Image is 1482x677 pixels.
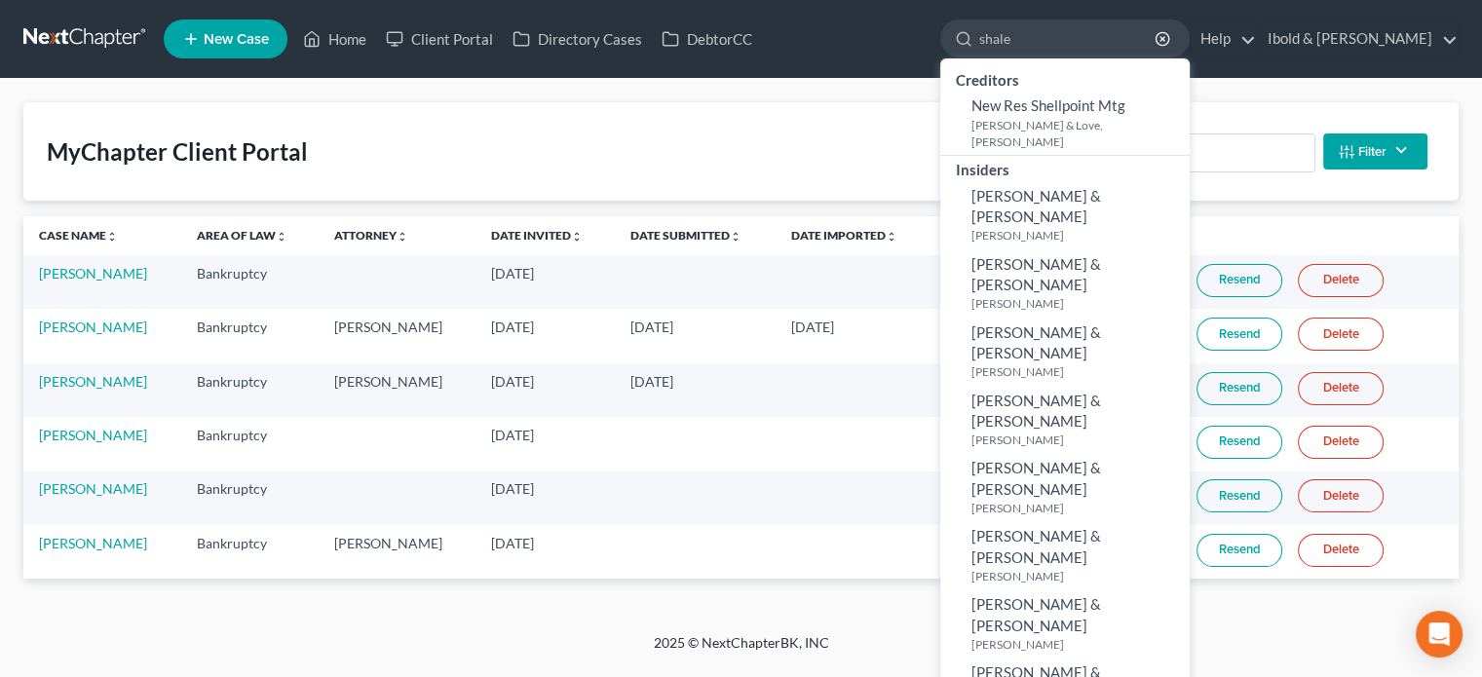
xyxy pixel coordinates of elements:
[39,427,147,443] a: [PERSON_NAME]
[931,417,1081,470] td: Invited
[931,363,1081,417] td: Ready To Review
[319,363,476,417] td: [PERSON_NAME]
[186,633,1297,668] div: 2025 © NextChapterBK, INC
[971,323,1101,361] span: [PERSON_NAME] & [PERSON_NAME]
[971,595,1101,633] span: [PERSON_NAME] & [PERSON_NAME]
[39,535,147,551] a: [PERSON_NAME]
[1197,264,1282,297] a: Resend
[276,231,287,243] i: unfold_more
[1323,133,1427,169] button: Filter
[376,21,503,56] a: Client Portal
[1197,479,1282,512] a: Resend
[181,363,319,417] td: Bankruptcy
[1298,372,1384,405] a: Delete
[181,525,319,579] td: Bankruptcy
[1298,426,1384,459] a: Delete
[630,319,673,335] span: [DATE]
[971,568,1185,584] small: [PERSON_NAME]
[971,117,1185,150] small: [PERSON_NAME] & Love, [PERSON_NAME]
[940,66,1190,91] div: Creditors
[491,228,583,243] a: Date Invitedunfold_more
[1416,611,1463,658] div: Open Intercom Messenger
[940,589,1190,658] a: [PERSON_NAME] & [PERSON_NAME][PERSON_NAME]
[940,386,1190,454] a: [PERSON_NAME] & [PERSON_NAME][PERSON_NAME]
[940,318,1190,386] a: [PERSON_NAME] & [PERSON_NAME][PERSON_NAME]
[1080,216,1459,255] th: Actions
[1197,372,1282,405] a: Resend
[790,319,833,335] span: [DATE]
[491,265,534,282] span: [DATE]
[39,228,118,243] a: Case Nameunfold_more
[503,21,652,56] a: Directory Cases
[730,231,741,243] i: unfold_more
[971,500,1185,516] small: [PERSON_NAME]
[931,471,1081,525] td: Invited
[334,228,408,243] a: Attorneyunfold_more
[940,521,1190,589] a: [PERSON_NAME] & [PERSON_NAME][PERSON_NAME]
[979,20,1158,56] input: Search by name...
[491,319,534,335] span: [DATE]
[940,453,1190,521] a: [PERSON_NAME] & [PERSON_NAME][PERSON_NAME]
[491,535,534,551] span: [DATE]
[931,309,1081,362] td: Imported
[397,231,408,243] i: unfold_more
[931,255,1081,309] td: In Progress
[1197,534,1282,567] a: Resend
[971,459,1101,497] span: [PERSON_NAME] & [PERSON_NAME]
[181,471,319,525] td: Bankruptcy
[319,309,476,362] td: [PERSON_NAME]
[39,319,147,335] a: [PERSON_NAME]
[1298,479,1384,512] a: Delete
[940,156,1190,180] div: Insiders
[39,265,147,282] a: [PERSON_NAME]
[491,373,534,390] span: [DATE]
[940,181,1190,249] a: [PERSON_NAME] & [PERSON_NAME][PERSON_NAME]
[1142,134,1314,171] input: Search...
[971,187,1101,225] span: [PERSON_NAME] & [PERSON_NAME]
[971,255,1101,293] span: [PERSON_NAME] & [PERSON_NAME]
[319,525,476,579] td: [PERSON_NAME]
[971,636,1185,653] small: [PERSON_NAME]
[940,249,1190,318] a: [PERSON_NAME] & [PERSON_NAME][PERSON_NAME]
[181,417,319,470] td: Bankruptcy
[1298,318,1384,351] a: Delete
[652,21,762,56] a: DebtorCC
[47,136,308,168] div: MyChapter Client Portal
[971,295,1185,312] small: [PERSON_NAME]
[971,227,1185,244] small: [PERSON_NAME]
[1197,318,1282,351] a: Resend
[971,96,1125,114] span: New Res Shellpoint Mtg
[971,363,1185,380] small: [PERSON_NAME]
[1298,264,1384,297] a: Delete
[971,392,1101,430] span: [PERSON_NAME] & [PERSON_NAME]
[39,480,147,497] a: [PERSON_NAME]
[940,91,1190,155] a: New Res Shellpoint Mtg[PERSON_NAME] & Love, [PERSON_NAME]
[181,309,319,362] td: Bankruptcy
[931,525,1081,579] td: In Progress
[1298,534,1384,567] a: Delete
[1258,21,1458,56] a: Ibold & [PERSON_NAME]
[491,480,534,497] span: [DATE]
[293,21,376,56] a: Home
[39,373,147,390] a: [PERSON_NAME]
[630,373,673,390] span: [DATE]
[1191,21,1256,56] a: Help
[106,231,118,243] i: unfold_more
[571,231,583,243] i: unfold_more
[491,427,534,443] span: [DATE]
[181,255,319,309] td: Bankruptcy
[971,527,1101,565] span: [PERSON_NAME] & [PERSON_NAME]
[971,432,1185,448] small: [PERSON_NAME]
[630,228,741,243] a: Date Submittedunfold_more
[204,32,269,47] span: New Case
[790,228,896,243] a: Date Importedunfold_more
[1197,426,1282,459] a: Resend
[885,231,896,243] i: unfold_more
[197,228,287,243] a: Area of Lawunfold_more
